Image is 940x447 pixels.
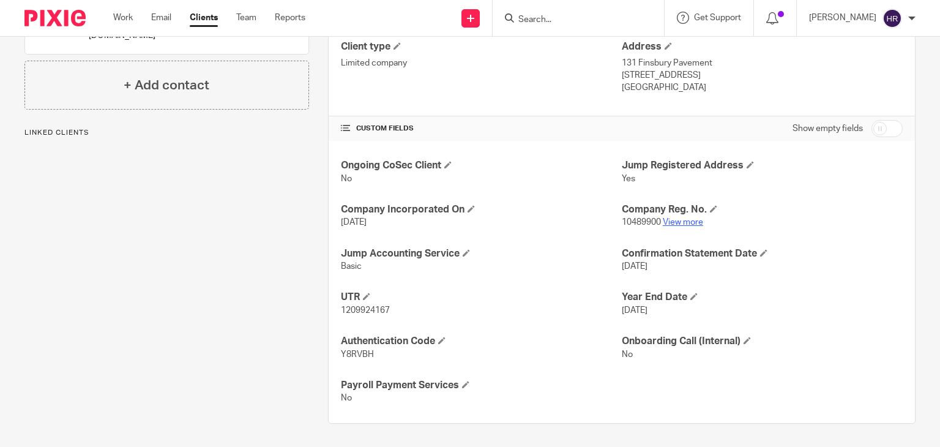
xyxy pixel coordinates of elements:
span: [DATE] [622,306,647,315]
span: Get Support [694,13,741,22]
h4: Jump Accounting Service [341,247,622,260]
a: Team [236,12,256,24]
p: [PERSON_NAME] [809,12,876,24]
p: 131 Finsbury Pavement [622,57,903,69]
span: [DATE] [341,218,367,227]
h4: Authentication Code [341,335,622,348]
h4: UTR [341,291,622,304]
span: No [341,175,352,183]
h4: + Add contact [124,76,209,95]
h4: Confirmation Statement Date [622,247,903,260]
span: No [622,350,633,359]
p: [STREET_ADDRESS] [622,69,903,81]
img: Pixie [24,10,86,26]
h4: Onboarding Call (Internal) [622,335,903,348]
h4: Client type [341,40,622,53]
span: Yes [622,175,635,183]
a: Work [113,12,133,24]
a: Email [151,12,171,24]
h4: CUSTOM FIELDS [341,124,622,133]
span: No [341,394,352,402]
span: Y8RVBH [341,350,374,359]
h4: Payroll Payment Services [341,379,622,392]
a: View more [663,218,703,227]
p: [GEOGRAPHIC_DATA] [622,81,903,94]
span: 1209924167 [341,306,390,315]
p: Linked clients [24,128,309,138]
a: Clients [190,12,218,24]
h4: Jump Registered Address [622,159,903,172]
img: svg%3E [882,9,902,28]
h4: Year End Date [622,291,903,304]
h4: Company Reg. No. [622,203,903,216]
span: [DATE] [622,262,647,271]
h4: Ongoing CoSec Client [341,159,622,172]
span: Basic [341,262,362,271]
h4: Address [622,40,903,53]
input: Search [517,15,627,26]
span: 10489900 [622,218,661,227]
p: Limited company [341,57,622,69]
h4: Company Incorporated On [341,203,622,216]
label: Show empty fields [793,122,863,135]
a: Reports [275,12,305,24]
